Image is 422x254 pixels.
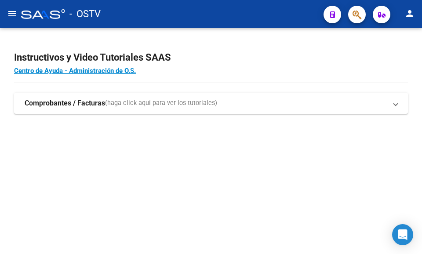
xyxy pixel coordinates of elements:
[392,224,413,245] div: Open Intercom Messenger
[14,49,408,66] h2: Instructivos y Video Tutoriales SAAS
[14,93,408,114] mat-expansion-panel-header: Comprobantes / Facturas(haga click aquí para ver los tutoriales)
[14,67,136,75] a: Centro de Ayuda - Administración de O.S.
[7,8,18,19] mat-icon: menu
[25,98,105,108] strong: Comprobantes / Facturas
[105,98,217,108] span: (haga click aquí para ver los tutoriales)
[404,8,415,19] mat-icon: person
[69,4,101,24] span: - OSTV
